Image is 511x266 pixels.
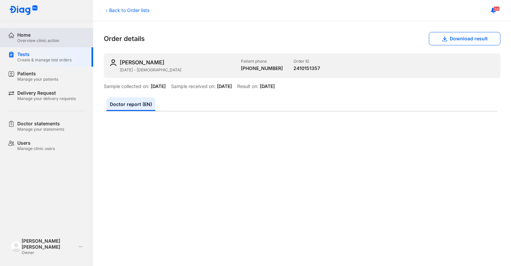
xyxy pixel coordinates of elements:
[17,146,55,151] div: Manage clinic users
[106,97,155,111] a: Doctor report (EN)
[151,83,166,89] div: [DATE]
[104,83,149,89] div: Sample collected on:
[17,121,64,127] div: Doctor statements
[494,6,500,11] span: 64
[17,77,58,82] div: Manage your patients
[22,250,76,255] div: Owner
[429,32,500,45] button: Download result
[104,32,500,45] div: Order details
[17,57,72,63] div: Create & manage test orders
[217,83,232,89] div: [DATE]
[293,65,320,71] div: 2410151357
[120,67,236,73] div: [DATE] - [DEMOGRAPHIC_DATA]
[260,83,275,89] div: [DATE]
[9,5,38,16] img: logo
[241,65,283,71] div: [PHONE_NUMBER]
[241,59,283,64] div: Patient phone
[17,38,59,43] div: Overview clinic action
[17,96,76,101] div: Manage your delivery requests
[109,59,117,67] img: user-icon
[293,59,320,64] div: Order ID
[237,83,258,89] div: Result on:
[104,7,149,14] div: Back to Order lists
[120,59,164,66] div: [PERSON_NAME]
[17,127,64,132] div: Manage your statements
[17,71,58,77] div: Patients
[11,241,22,252] img: logo
[17,32,59,38] div: Home
[22,238,76,250] div: [PERSON_NAME] [PERSON_NAME]
[17,51,72,57] div: Tests
[171,83,216,89] div: Sample received on:
[17,90,76,96] div: Delivery Request
[17,140,55,146] div: Users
